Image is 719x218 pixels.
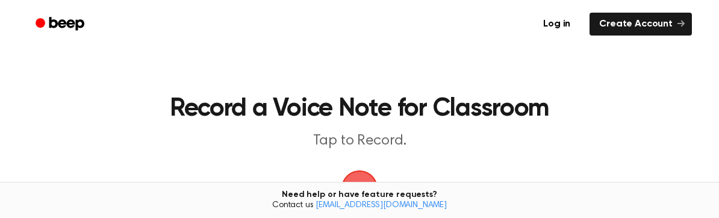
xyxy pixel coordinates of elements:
img: Beep Logo [341,170,378,207]
a: Log in [531,10,582,38]
a: [EMAIL_ADDRESS][DOMAIN_NAME] [316,201,447,210]
span: Contact us [7,201,712,211]
h1: Record a Voice Note for Classroom [130,96,589,122]
a: Create Account [590,13,692,36]
p: Tap to Record. [130,131,589,151]
a: Beep [27,13,95,36]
